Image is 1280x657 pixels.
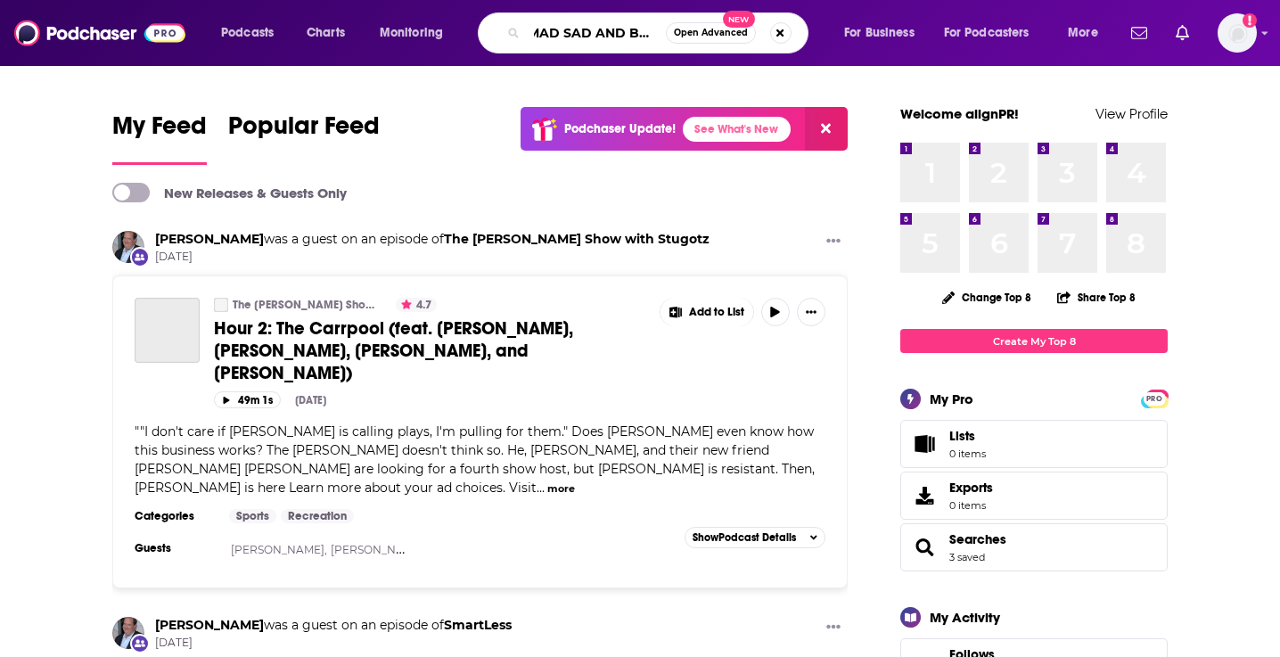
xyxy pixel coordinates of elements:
[844,21,915,45] span: For Business
[907,483,942,508] span: Exports
[819,231,848,253] button: Show More Button
[307,21,345,45] span: Charts
[155,636,512,651] span: [DATE]
[444,231,710,247] a: The Dan Le Batard Show with Stugotz
[932,19,1055,47] button: open menu
[295,19,356,47] a: Charts
[135,541,215,555] h3: Guests
[900,105,1019,122] a: Welcome alignPR!
[674,29,748,37] span: Open Advanced
[1095,105,1168,122] a: View Profile
[135,298,200,363] a: Hour 2: The Carrpool (feat. Brian Baumgartner, Cooper Manning, Kenny Mayne, and Jessica Smetana)
[112,111,207,165] a: My Feed
[229,509,276,523] a: Sports
[130,634,150,653] div: New Appearance
[949,428,975,444] span: Lists
[693,531,796,544] span: Show Podcast Details
[380,21,443,45] span: Monitoring
[444,617,512,633] a: SmartLess
[949,480,993,496] span: Exports
[135,509,215,523] h3: Categories
[295,394,326,407] div: [DATE]
[214,317,573,384] span: Hour 2: The Carrpool (feat. [PERSON_NAME], [PERSON_NAME], [PERSON_NAME], and [PERSON_NAME])
[396,298,437,312] button: 4.7
[930,390,973,407] div: My Pro
[949,428,986,444] span: Lists
[547,481,575,497] button: more
[14,16,185,50] img: Podchaser - Follow, Share and Rate Podcasts
[1169,18,1196,48] a: Show notifications dropdown
[900,472,1168,520] a: Exports
[685,527,825,548] button: ShowPodcast Details
[112,183,347,202] a: New Releases & Guests Only
[155,231,710,248] h3: was a guest on an episode of
[367,19,466,47] button: open menu
[1068,21,1098,45] span: More
[900,420,1168,468] a: Lists
[155,617,264,633] a: Brian Baumgartner
[930,609,1000,626] div: My Activity
[949,448,986,460] span: 0 items
[209,19,297,47] button: open menu
[231,543,327,556] a: [PERSON_NAME],
[1218,13,1257,53] span: Logged in as alignPR
[155,231,264,247] a: Brian Baumgartner
[666,22,756,44] button: Open AdvancedNew
[1243,13,1257,28] svg: Add a profile image
[1218,13,1257,53] button: Show profile menu
[907,431,942,456] span: Lists
[1124,18,1154,48] a: Show notifications dropdown
[495,12,825,53] div: Search podcasts, credits, & more...
[1055,19,1120,47] button: open menu
[931,286,1042,308] button: Change Top 8
[281,509,354,523] a: Recreation
[112,231,144,263] img: Brian Baumgartner
[819,617,848,639] button: Show More Button
[1144,392,1165,406] span: PRO
[112,617,144,649] img: Brian Baumgartner
[214,317,647,384] a: Hour 2: The Carrpool (feat. [PERSON_NAME], [PERSON_NAME], [PERSON_NAME], and [PERSON_NAME])
[723,11,755,28] span: New
[683,117,791,142] a: See What's New
[214,391,281,408] button: 49m 1s
[331,543,427,556] a: [PERSON_NAME],
[661,298,753,326] button: Show More Button
[221,21,274,45] span: Podcasts
[949,531,1006,547] a: Searches
[537,480,545,496] span: ...
[130,247,150,267] div: New Appearance
[233,298,380,312] a: The [PERSON_NAME] Show with Stugotz
[228,111,380,152] span: Popular Feed
[797,298,825,326] button: Show More Button
[944,21,1030,45] span: For Podcasters
[112,111,207,152] span: My Feed
[1218,13,1257,53] img: User Profile
[135,423,815,496] span: "
[228,111,380,165] a: Popular Feed
[1144,391,1165,405] a: PRO
[155,250,710,265] span: [DATE]
[689,306,744,319] span: Add to List
[527,19,666,47] input: Search podcasts, credits, & more...
[900,329,1168,353] a: Create My Top 8
[907,535,942,560] a: Searches
[949,499,993,512] span: 0 items
[214,298,228,312] a: The Dan Le Batard Show with Stugotz
[1056,280,1136,315] button: Share Top 8
[135,423,815,496] span: "I don't care if [PERSON_NAME] is calling plays, I'm pulling for them." Does [PERSON_NAME] even k...
[564,121,676,136] p: Podchaser Update!
[832,19,937,47] button: open menu
[900,523,1168,571] span: Searches
[155,617,512,634] h3: was a guest on an episode of
[949,551,985,563] a: 3 saved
